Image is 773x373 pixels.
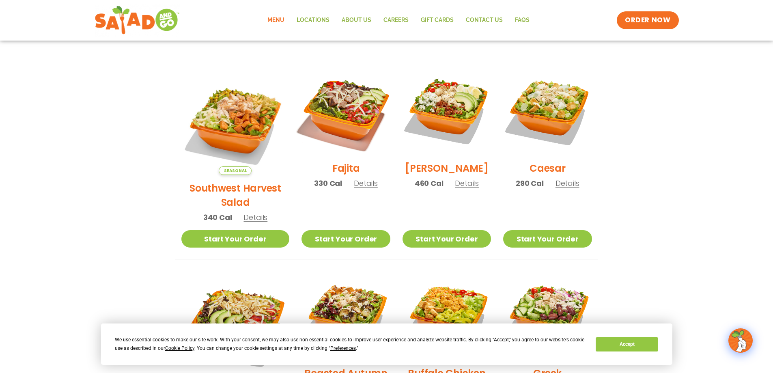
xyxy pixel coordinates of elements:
span: Details [455,178,479,188]
span: ORDER NOW [625,15,670,25]
span: Seasonal [219,166,252,175]
button: Accept [596,337,658,351]
img: Product photo for Caesar Salad [503,67,592,155]
span: 290 Cal [516,178,544,189]
a: ORDER NOW [617,11,678,29]
h2: Caesar [530,161,566,175]
a: About Us [336,11,377,30]
a: Start Your Order [301,230,390,248]
h2: Fajita [332,161,360,175]
span: 340 Cal [203,212,232,223]
a: Start Your Order [503,230,592,248]
div: Cookie Consent Prompt [101,323,672,365]
a: Start Your Order [403,230,491,248]
img: Product photo for Roasted Autumn Salad [301,272,390,360]
img: Product photo for Cobb Salad [403,67,491,155]
span: Details [243,212,267,222]
span: 330 Cal [314,178,342,189]
a: Contact Us [460,11,509,30]
a: FAQs [509,11,536,30]
a: Careers [377,11,415,30]
nav: Menu [261,11,536,30]
a: Menu [261,11,291,30]
span: 460 Cal [415,178,444,189]
img: new-SAG-logo-768×292 [95,4,180,37]
span: Preferences [330,345,356,351]
img: Product photo for Buffalo Chicken Salad [403,272,491,360]
a: Start Your Order [181,230,290,248]
img: Product photo for Fajita Salad [294,59,398,163]
span: Details [556,178,579,188]
a: Locations [291,11,336,30]
img: Product photo for Greek Salad [503,272,592,360]
span: Cookie Policy [165,345,194,351]
h2: Southwest Harvest Salad [181,181,290,209]
a: GIFT CARDS [415,11,460,30]
span: Details [354,178,378,188]
div: We use essential cookies to make our site work. With your consent, we may also use non-essential ... [115,336,586,353]
img: wpChatIcon [729,329,752,352]
h2: [PERSON_NAME] [405,161,489,175]
img: Product photo for Southwest Harvest Salad [181,67,290,175]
